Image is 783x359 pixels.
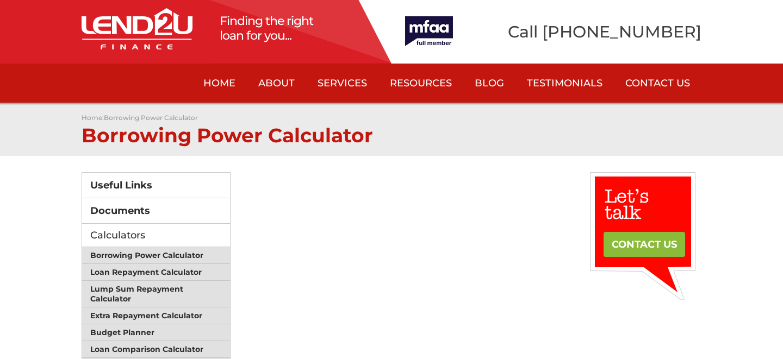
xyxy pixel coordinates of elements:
[82,341,230,358] a: Loan Comparison Calculator
[82,114,102,122] a: Home
[82,224,231,247] div: Calculators
[604,232,685,257] a: CONTACT US
[614,64,701,103] a: Contact Us
[590,172,695,300] img: text3.gif
[82,264,230,281] a: Loan Repayment Calculator
[306,64,378,103] a: Services
[82,324,230,341] a: Budget Planner
[104,114,198,122] a: Borrowing Power Calculator
[247,64,306,103] a: About
[192,64,247,103] a: Home
[82,281,230,307] a: Lump Sum Repayment Calculator
[515,64,614,103] a: Testimonials
[82,114,701,122] p: :
[82,247,230,264] a: Borrowing Power Calculator
[378,64,463,103] a: Resources
[82,173,230,198] a: Useful Links
[82,122,701,145] h1: Borrowing Power Calculator
[463,64,515,103] a: Blog
[82,307,230,324] a: Extra Repayment Calculator
[82,198,230,223] a: Documents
